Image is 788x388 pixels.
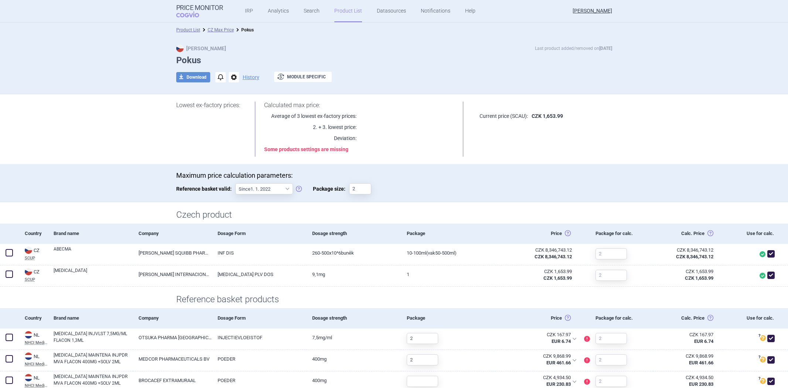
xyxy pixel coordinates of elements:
strong: EUR 6.74 [694,338,713,344]
div: CZK 9,868.99 [501,353,571,360]
div: CZK 167.97 [659,331,713,338]
div: CZK 8,346,743.12 [659,247,713,253]
input: 2 [596,248,627,259]
img: Netherlands [25,353,32,360]
p: Deviation: [264,135,357,142]
div: CZK 1,653.99 [659,268,713,275]
a: POEDER [212,350,307,368]
div: NL [25,353,48,361]
strong: EUR 461.66 [546,360,571,365]
div: Company [133,224,212,244]
strong: CZK 1,653.99 [532,113,563,119]
strong: CZK 1,653.99 [543,275,572,281]
div: NL [25,374,48,382]
div: CZK 9,868.99EUR 461.66 [495,350,581,371]
div: CZ [25,246,48,255]
h1: Calculated max price: [264,102,454,109]
a: CZCZSCUP [19,267,48,282]
p: Last product added/removed on [535,45,612,52]
a: Price MonitorCOGVIO [176,4,223,18]
div: CZK 9,868.99 [659,353,713,360]
div: CZK 167.97EUR 6.74 [495,329,581,350]
a: 400MG [307,350,401,368]
input: 2 [596,270,627,281]
a: CZK 8,346,743.12CZK 8,346,743.12 [653,244,723,263]
button: Download [176,72,210,82]
div: Price [495,224,590,244]
strong: CZK 8,346,743.12 [676,254,713,259]
span: Reference basket valid: [176,183,235,194]
a: [MEDICAL_DATA] MAINTENA INJPDR MVA FLACON 400MG +SOLV 2ML [54,352,133,365]
div: Dosage Form [212,224,307,244]
a: [MEDICAL_DATA] INJVLST 7,5MG/ML FLACON 1,3ML [54,330,133,344]
input: 2 [596,376,627,387]
a: OTSUKA PHARMA [GEOGRAPHIC_DATA] AB [133,329,212,347]
p: Current price (SCAU): [473,112,528,120]
abbr: Ex-Factory ze zdroje [501,268,572,282]
span: ? [757,355,761,360]
p: Average of 3 lowest ex-factory prices: [264,112,357,120]
a: CZK 9,868.99EUR 461.66 [653,350,723,369]
button: History [243,75,259,80]
a: ABECMA [54,246,133,259]
strong: EUR 230.83 [689,381,713,387]
img: Netherlands [25,331,32,338]
h1: Lowest ex-factory prices: [176,102,246,109]
li: CZ Max Price [200,26,234,34]
strong: CZK 8,346,743.12 [535,254,572,259]
strong: [PERSON_NAME] [176,45,226,51]
div: CZK 167.97 [501,331,571,338]
abbr: NHCI Medicijnkosten [25,384,48,388]
strong: Price Monitor [176,4,223,11]
a: NLNLNHCI Medicijnkosten [19,352,48,366]
a: MEDCOR PHARMACEUTICALS BV [133,350,212,368]
div: CZ [25,268,48,276]
li: Pokus [234,26,254,34]
input: 2 [596,354,627,365]
span: Package size: [313,183,349,194]
li: Product List [176,26,200,34]
a: 1 [401,265,496,283]
span: ? [757,377,761,381]
div: Use for calc. [723,308,778,328]
div: CZK 8,346,743.12 [501,247,572,253]
a: [PERSON_NAME] SQUIBB PHARMA EEIG, [GEOGRAPHIC_DATA] [133,244,212,262]
a: NLNLNHCI Medicijnkosten [19,330,48,345]
div: Brand name [48,224,133,244]
img: Czech Republic [25,246,32,254]
h1: Pokus [176,55,612,66]
a: 10-100ML(VAK50-500ML) [401,244,496,262]
a: CZK 1,653.99CZK 1,653.99 [653,265,723,285]
p: 2. + 3. lowest price: [264,123,357,131]
div: NL [25,331,48,339]
div: Price [495,308,590,328]
a: [MEDICAL_DATA] [54,267,133,280]
img: CZ [176,45,184,52]
a: 7,5MG/ML [307,329,401,347]
h1: Czech product [176,210,612,220]
div: Company [133,308,212,328]
a: CZ Max Price [208,27,234,33]
div: Country [19,224,48,244]
strong: EUR 230.83 [546,381,571,387]
abbr: NHCI Medicijnkosten [25,341,48,345]
div: Calc. Price [653,224,723,244]
abbr: SP-CAU-010 Nizozemsko hrazené LP [501,353,571,366]
select: Reference basket valid: [235,183,293,194]
abbr: SCUP [25,278,48,282]
div: Package for calc. [590,308,653,328]
strong: [DATE] [599,46,612,51]
div: Country [19,308,48,328]
a: CZK 167.97EUR 6.74 [653,329,723,348]
strong: EUR 461.66 [689,360,713,365]
a: 260-500X10^6BUNĚK [307,244,401,262]
a: INJECTIEVLOEISTOF [212,329,307,347]
div: Calc. Price [653,308,723,328]
div: CZK 4,934.50 [659,374,713,381]
strong: Pokus [241,27,254,33]
span: ? [757,334,761,338]
abbr: SP-CAU-010 Nizozemsko nehrazené LP [501,331,571,345]
abbr: NHCI Medicijnkosten [25,362,48,366]
img: Netherlands [25,374,32,381]
abbr: Ex-Factory ze zdroje [501,247,572,260]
